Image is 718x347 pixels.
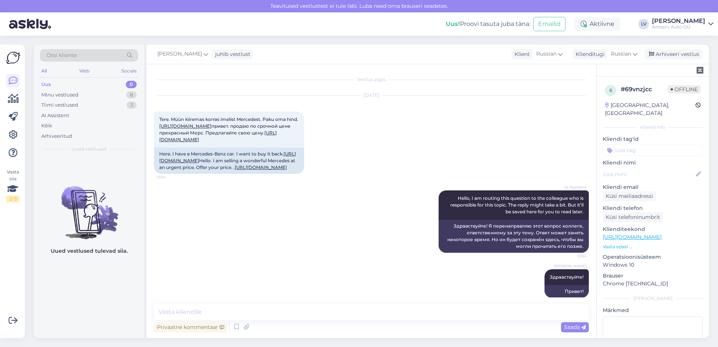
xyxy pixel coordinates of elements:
[446,20,460,27] b: Uus!
[603,243,703,250] p: Vaata edasi ...
[6,51,20,65] img: Askly Logo
[652,18,705,24] div: [PERSON_NAME]
[545,285,589,298] div: Привет!
[605,101,695,117] div: [GEOGRAPHIC_DATA], [GEOGRAPHIC_DATA]
[159,116,298,142] span: Tere. Müün kiiremas korras imelist Mercedest. Paku oma hind. привет. продаю по срочной цене прекр...
[668,85,701,94] span: Offline
[72,146,107,152] span: Uued vestlused
[603,183,703,191] p: Kliendi email
[156,174,184,180] span: 13:54
[575,17,620,31] div: Aktiivne
[603,253,703,261] p: Operatsioonisüsteem
[120,66,138,76] div: Socials
[603,191,656,201] div: Küsi meiliaadressi
[235,164,287,170] a: [URL][DOMAIN_NAME]
[78,66,91,76] div: Web
[41,112,69,119] div: AI Assistent
[154,76,589,83] div: Vestlus algas
[41,81,51,88] div: Uus
[536,50,557,58] span: Russian
[41,91,78,99] div: Minu vestlused
[603,225,703,233] p: Klienditeekond
[603,212,663,222] div: Küsi telefoninumbrit
[652,24,705,30] div: Amserv Auto OÜ
[603,234,662,240] a: [URL][DOMAIN_NAME]
[159,123,211,129] a: [URL][DOMAIN_NAME]
[550,274,584,280] span: Здравствуйте!
[603,159,703,167] p: Kliendi nimi
[644,49,702,59] div: Arhiveeri vestlus
[603,306,703,314] p: Märkmed
[697,67,703,74] img: zendesk
[6,196,20,202] div: 2 / 3
[533,17,566,31] button: Emailid
[603,135,703,143] p: Kliendi tag'id
[603,170,694,178] input: Lisa nimi
[154,92,589,99] div: [DATE]
[609,88,612,93] span: 6
[212,50,250,58] div: juhib vestlust
[603,295,703,302] div: [PERSON_NAME]
[450,195,585,214] span: Hello, I am routing this question to the colleague who is responsible for this topic. The reply m...
[603,280,703,288] p: Chrome [TECHNICAL_ID]
[47,51,77,59] span: Otsi kliente
[126,81,137,88] div: 0
[652,18,713,30] a: [PERSON_NAME]Amserv Auto OÜ
[603,124,703,131] div: Kliendi info
[51,247,128,255] p: Uued vestlused tulevad siia.
[126,91,137,99] div: 8
[41,133,72,140] div: Arhiveeritud
[603,261,703,269] p: Windows 10
[157,50,202,58] span: [PERSON_NAME]
[611,50,631,58] span: Russian
[154,322,227,332] div: Privaatne kommentaar
[564,324,586,330] span: Saada
[439,220,589,253] div: Здравствуйте! Я перенаправляю этот вопрос коллеге, ответственному за эту тему. Ответ может занять...
[621,85,668,94] div: # 69vnzjcc
[603,204,703,212] p: Kliendi telefon
[127,101,137,109] div: 3
[573,50,605,58] div: Klienditugi
[554,263,587,269] span: [PERSON_NAME]
[446,20,530,29] div: Proovi tasuta juba täna:
[40,66,48,76] div: All
[603,145,703,156] input: Lisa tag
[511,50,530,58] div: Klient
[638,19,649,29] div: LV
[154,148,304,174] div: Here. I have a Mercedes-Benz car. I want to buy it back. Hello. I am selling a wonderful Mercedes...
[558,184,587,190] span: AI Assistent
[34,173,144,240] img: No chats
[41,122,52,130] div: Kõik
[41,101,78,109] div: Tiimi vestlused
[603,272,703,280] p: Brauser
[6,169,20,202] div: Vaata siia
[558,253,587,259] span: 13:54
